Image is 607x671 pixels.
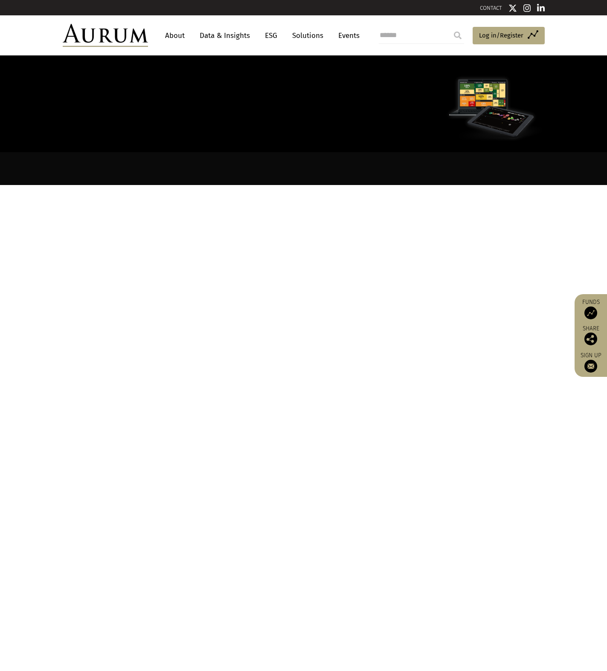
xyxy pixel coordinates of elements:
div: Share [579,326,603,345]
a: Events [334,28,360,43]
a: Funds [579,298,603,319]
img: Twitter icon [508,4,517,12]
a: Sign up [579,352,603,373]
a: Data & Insights [195,28,254,43]
img: Instagram icon [523,4,531,12]
input: Submit [449,27,466,44]
img: Access Funds [584,307,597,319]
span: Log in/Register [479,30,523,40]
a: CONTACT [480,5,502,11]
img: Share this post [584,333,597,345]
a: ESG [261,28,282,43]
a: Log in/Register [473,27,545,45]
img: Linkedin icon [537,4,545,12]
img: Aurum [63,24,148,47]
img: Sign up to our newsletter [584,360,597,373]
a: Solutions [288,28,328,43]
a: About [161,28,189,43]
